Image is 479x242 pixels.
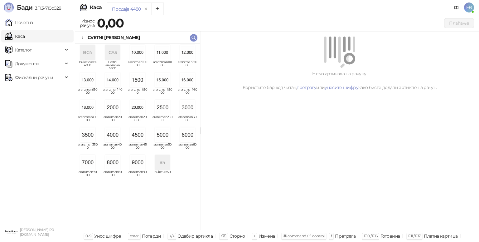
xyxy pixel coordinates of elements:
span: aranzman2000 [103,116,123,125]
small: [PERSON_NAME] PR [DOMAIN_NAME] [20,228,54,237]
div: Нема артикала на рачуну. Користите бар код читач, или како бисте додали артикле на рачун. [208,70,472,91]
img: 64x64-companyLogo-0e2e8aaa-0bd2-431b-8613-6e3c65811325.png [5,226,17,238]
div: Потврди [142,232,161,240]
span: aranzman8000 [103,170,123,180]
div: Унос шифре [94,232,121,240]
span: ↑/↓ [169,234,174,238]
img: Slika [80,72,95,87]
div: CVETNI [PERSON_NAME] [88,34,140,41]
img: Slika [130,155,145,170]
span: aranzman14000 [103,88,123,97]
span: aranzman7000 [78,170,98,180]
div: Измена [259,232,275,240]
img: Slika [130,127,145,142]
span: ⌘ command / ⌃ control [283,234,325,238]
div: BC4 [80,45,95,60]
span: aranzman16000 [177,88,197,97]
div: Претрага [335,232,356,240]
span: aranzman5000 [152,143,172,152]
span: aranzman18000 [78,116,98,125]
span: Бади [17,4,32,11]
img: Slika [180,72,195,87]
span: aranzman4500 [128,143,148,152]
div: Продаја 4480 [112,6,141,12]
a: Каса [5,30,25,42]
img: Slika [155,45,170,60]
span: aranzman2500 [152,116,172,125]
img: Slika [80,127,95,142]
span: Каталог [15,44,32,56]
div: Сторно [230,232,245,240]
div: Износ рачуна [79,17,96,29]
span: Buket cveca 4950 [78,61,98,70]
span: aranzman12000 [177,61,197,70]
img: Slika [105,100,120,115]
img: Slika [105,72,120,87]
span: aranzman10000 [128,61,148,70]
span: Фискални рачуни [15,71,53,84]
img: Slika [105,127,120,142]
div: Одабир артикла [177,232,213,240]
div: CA5 [105,45,120,60]
img: Slika [105,155,120,170]
strong: 0,00 [97,15,124,31]
img: Slika [155,72,170,87]
span: aranzman15000 [152,88,172,97]
button: Плаћање [444,18,474,28]
span: ⌫ [221,234,226,238]
a: Почетна [5,16,33,29]
span: aranzman9000 [128,170,148,180]
div: Платна картица [424,232,458,240]
img: Slika [180,45,195,60]
img: Slika [130,72,145,87]
span: aranzman1500 [128,88,148,97]
span: 0-9 [85,234,91,238]
img: Logo [4,2,14,12]
span: enter [130,234,139,238]
img: Slika [80,155,95,170]
button: remove [142,6,150,12]
span: EB [464,2,474,12]
img: Slika [180,100,195,115]
span: + [254,234,255,238]
span: Документи [15,57,39,70]
span: aranzman11000 [152,61,172,70]
span: F11 / F17 [408,234,420,238]
img: Slika [130,45,145,60]
img: Slika [80,100,95,115]
a: унесите шифру [325,85,358,90]
a: Документација [452,2,462,12]
span: aranzman13000 [78,88,98,97]
img: Slika [155,100,170,115]
span: aranzman4000 [103,143,123,152]
img: Slika [130,100,145,115]
img: Slika [155,127,170,142]
a: претрагу [297,85,316,90]
span: f [331,234,332,238]
span: buket 4750 [152,170,172,180]
div: grid [75,44,200,230]
img: Slika [180,127,195,142]
span: 3.11.3-710c028 [32,5,61,11]
div: Каса [90,5,102,10]
span: aranzman20000 [128,116,148,125]
span: aranzman3500 [78,143,98,152]
span: aranzman3000 [177,116,197,125]
span: F10 / F16 [364,234,377,238]
span: aranzman6000 [177,143,197,152]
span: Cvetni aranzman 5500 [103,61,123,70]
button: Add tab [151,2,164,15]
div: B4 [155,155,170,170]
div: Готовина [380,232,400,240]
